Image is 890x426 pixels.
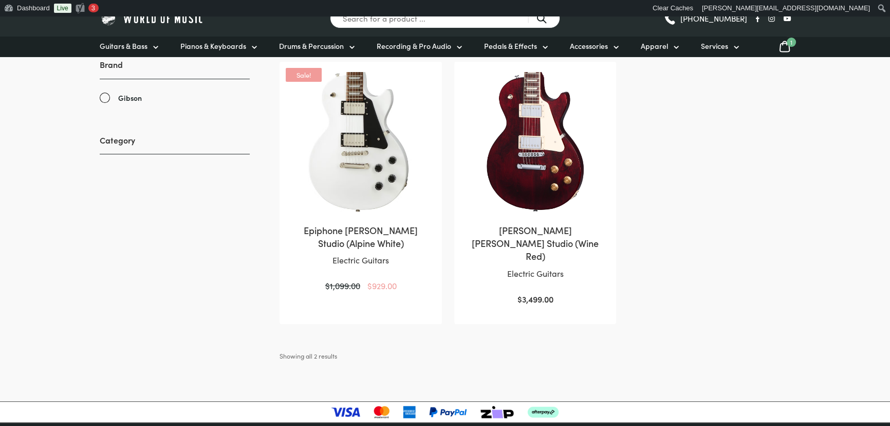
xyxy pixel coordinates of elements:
a: [PERSON_NAME] [PERSON_NAME] Studio (Wine Red)Electric Guitars $3,499.00 [465,72,606,306]
a: Gibson [100,92,250,104]
span: Pianos & Keyboards [180,41,246,51]
input: Search for a product ... [330,8,560,28]
span: Recording & Pro Audio [377,41,451,51]
p: Showing all 2 results [280,349,337,363]
img: World of Music [100,10,205,26]
span: $ [367,280,372,291]
bdi: 929.00 [367,280,397,291]
h3: Category [100,134,250,154]
span: Guitars & Bass [100,41,147,51]
a: Epiphone [PERSON_NAME] Studio (Alpine White)Electric Guitars Sale! [290,72,431,293]
img: Epiphone Les Paul Studio (Alpine White) [290,72,431,214]
p: Electric Guitars [290,254,431,267]
span: Apparel [641,41,668,51]
span: Pedals & Effects [484,41,537,51]
span: Sale! [286,68,322,82]
span: Drums & Percussion [279,41,344,51]
p: Electric Guitars [465,267,606,280]
span: $ [517,293,522,305]
span: 3 [91,4,95,12]
a: Live [54,4,71,13]
span: Services [701,41,728,51]
span: [PHONE_NUMBER] [680,14,747,22]
iframe: Chat with our support team [844,380,890,426]
img: payment-logos-updated [331,406,558,418]
h2: [PERSON_NAME] [PERSON_NAME] Studio (Wine Red) [465,224,606,263]
span: 1 [787,38,796,47]
bdi: 3,499.00 [517,293,553,305]
a: [PHONE_NUMBER] [663,11,747,26]
img: Gibson Les Paul Studio Wine Red Body view [465,72,606,214]
bdi: 1,099.00 [325,280,360,291]
h3: Brand [100,59,250,79]
div: Brand [100,59,250,103]
h2: Epiphone [PERSON_NAME] Studio (Alpine White) [290,224,431,250]
span: Accessories [570,41,608,51]
span: Gibson [118,92,142,104]
span: $ [325,280,330,291]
